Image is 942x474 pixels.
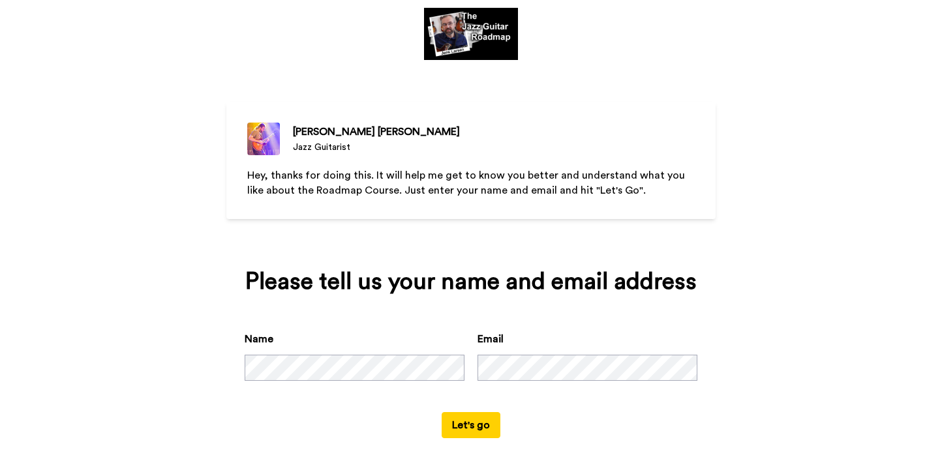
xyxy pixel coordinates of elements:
[293,141,460,154] div: Jazz Guitarist
[245,269,697,295] div: Please tell us your name and email address
[424,8,519,60] img: https://cdn.bonjoro.com/media/2228d4ec-6378-4d1e-95a3-6590bfaa961f/437de25c-5f3a-4c02-ac40-464343...
[247,123,280,155] img: Jazz Guitarist
[293,124,460,140] div: [PERSON_NAME] [PERSON_NAME]
[247,170,688,196] span: Hey, thanks for doing this. It will help me get to know you better and understand what you like a...
[245,331,273,347] label: Name
[478,331,504,347] label: Email
[442,412,500,438] button: Let's go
